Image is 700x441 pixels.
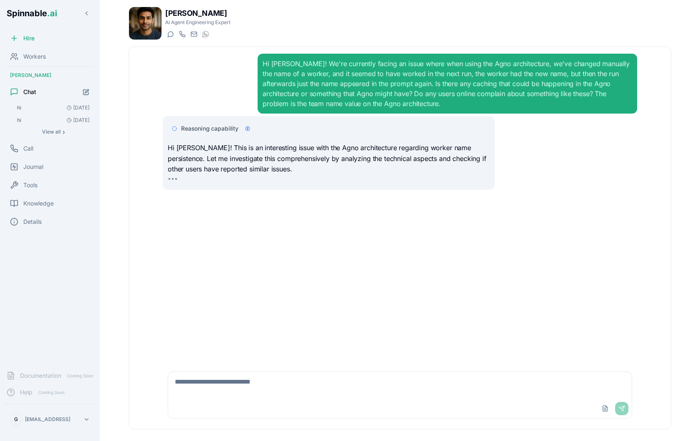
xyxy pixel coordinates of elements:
img: Manuel Mehta [129,7,161,40]
span: View all [42,129,61,135]
span: Spinnable [7,8,57,18]
span: hi: Hey Gil! 👋 What can I jump on right now? - Quick summary of merged PRs from the last 10 days ... [17,117,21,124]
span: [DATE] [63,117,89,124]
span: Journal [23,163,43,171]
span: › [62,129,65,135]
span: Coming Soon [65,372,96,380]
p: [EMAIL_ADDRESS] [25,416,70,423]
button: Start a chat with Manuel Mehta [165,29,175,39]
button: G[EMAIL_ADDRESS] [7,411,93,428]
div: Hi [PERSON_NAME]! We're currently facing an issue where when using the Agno architecture, we've c... [263,59,632,109]
div: [PERSON_NAME] [3,69,97,82]
button: Show all conversations [13,127,93,137]
button: Send email to manuel.mehta@getspinnable.ai [189,29,199,39]
span: Workers [23,52,46,61]
span: Call [23,144,33,153]
h1: [PERSON_NAME] [165,7,231,19]
span: Reasoning capability [181,124,238,133]
span: Hire [23,34,35,42]
span: hi: Hello! Good to see you, Gil. How can I help you today? I'm here and ready to assist with any ... [17,104,21,111]
button: Open conversation: hi [13,114,93,126]
div: reasoning - started [245,126,250,131]
button: WhatsApp [200,29,210,39]
button: Start new chat [79,85,93,99]
img: WhatsApp [202,31,209,37]
button: Open conversation: hi [13,102,93,114]
button: Start a call with Manuel Mehta [177,29,187,39]
p: AI Agent Engineering Expert [165,19,231,26]
span: Details [23,218,42,226]
span: Chat [23,88,36,96]
p: Hi [PERSON_NAME]! This is an interesting issue with the Agno architecture regarding worker name p... [168,143,490,175]
span: .ai [47,8,57,18]
span: [DATE] [63,104,89,111]
span: Tools [23,181,37,189]
span: G [14,416,18,423]
span: Help [20,388,32,396]
span: Documentation [20,372,61,380]
span: Coming Soon [36,389,67,396]
span: Knowledge [23,199,54,208]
